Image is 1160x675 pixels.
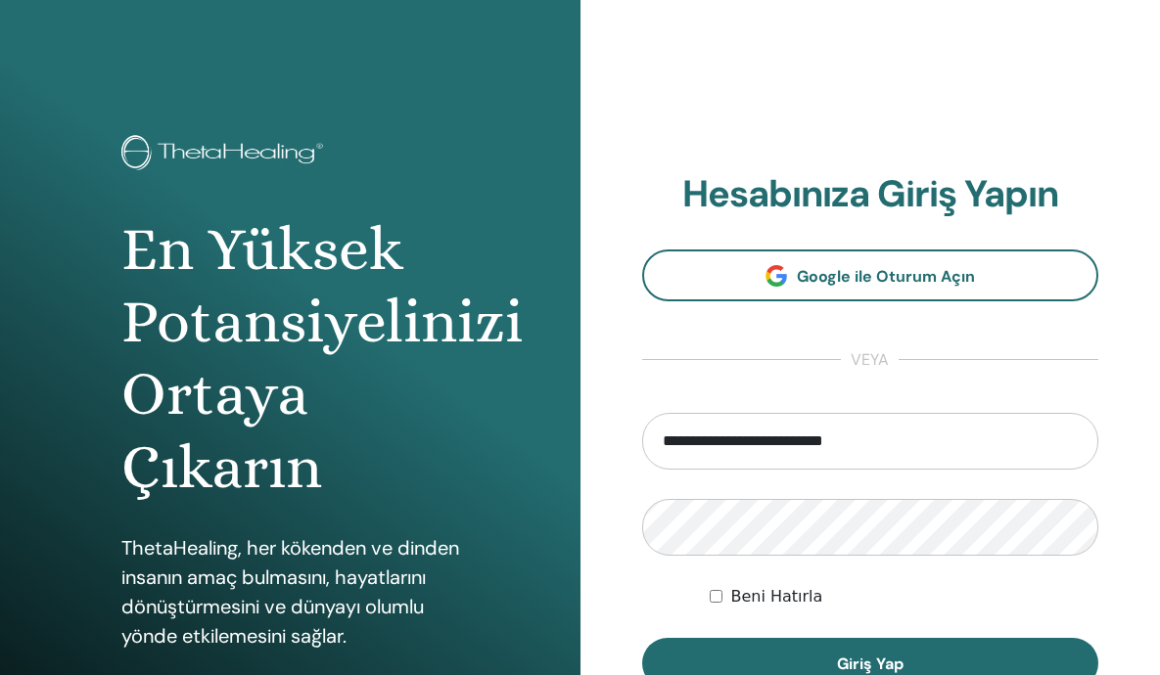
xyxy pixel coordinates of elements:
[121,214,523,502] font: En Yüksek Potansiyelinizi Ortaya Çıkarın
[797,266,975,287] font: Google ile Oturum Açın
[837,653,904,674] font: Giriş Yap
[851,349,889,370] font: veya
[710,585,1098,608] div: Beni süresiz olarak veya manuel olarak çıkış yapana kadar kimlik doğrulamalı tut
[642,249,1099,301] a: Google ile Oturum Açın
[121,535,459,649] font: ThetaHealing, her kökenden ve dinden insanın amaç bulmasını, hayatlarını dönüştürmesini ve dünyay...
[682,169,1058,218] font: Hesabınıza Giriş Yapın
[730,587,822,606] font: Beni Hatırla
